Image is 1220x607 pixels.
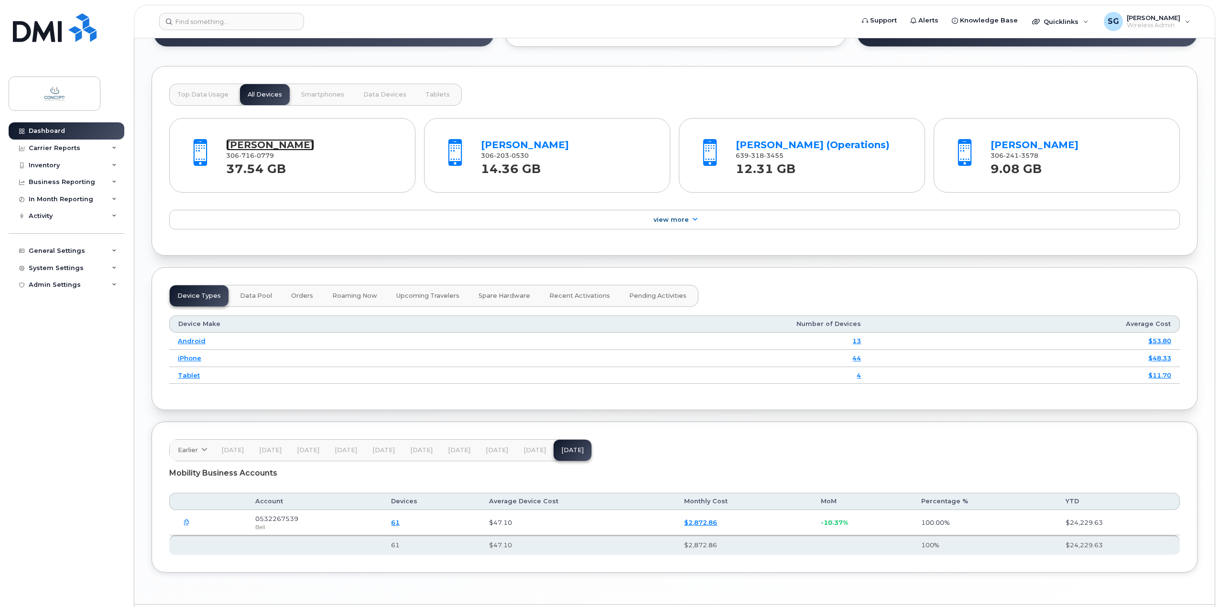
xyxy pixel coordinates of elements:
span: Quicklinks [1044,18,1078,25]
th: Device Make [169,315,465,333]
a: $48.33 [1148,354,1171,362]
span: Orders [291,292,313,300]
th: Devices [382,493,480,510]
td: $24,229.63 [1057,510,1180,535]
span: 639 [736,152,784,159]
a: [PERSON_NAME] [991,139,1078,151]
a: Android [178,337,206,345]
th: $2,872.86 [675,535,812,554]
span: 203 [494,152,509,159]
span: Upcoming Travelers [396,292,459,300]
span: 3455 [764,152,784,159]
th: MoM [812,493,913,510]
span: 0532267539 [255,515,298,522]
span: Top Data Usage [177,91,229,98]
a: Knowledge Base [945,11,1024,30]
button: Tablets [418,84,457,105]
span: Pending Activities [629,292,686,300]
a: Alerts [904,11,945,30]
span: Data Pool [240,292,272,300]
a: 61 [391,519,400,526]
span: Bell [255,523,265,531]
span: SG [1108,16,1119,27]
th: $24,229.63 [1057,535,1180,554]
button: Data Devices [356,84,414,105]
span: Knowledge Base [960,16,1018,25]
span: 0530 [509,152,529,159]
div: Quicklinks [1025,12,1095,31]
strong: 14.36 GB [481,156,541,176]
div: Stephen Glauser [1097,12,1197,31]
a: 13 [852,337,861,345]
span: -10.37% [821,519,848,526]
div: Mobility Business Accounts [169,461,1180,485]
th: Account [247,493,382,510]
span: [DATE] [297,446,319,454]
span: 716 [239,152,254,159]
span: 306 [991,152,1038,159]
a: $53.80 [1148,337,1171,345]
strong: 9.08 GB [991,156,1042,176]
span: Support [870,16,897,25]
span: [DATE] [523,446,546,454]
a: View More [169,210,1180,230]
span: Wireless Admin [1127,22,1180,29]
span: [DATE] [335,446,357,454]
th: 100% [913,535,1057,554]
span: Earlier [178,445,198,455]
td: 100.00% [913,510,1057,535]
th: YTD [1057,493,1180,510]
span: [PERSON_NAME] [1127,14,1180,22]
span: [DATE] [410,446,433,454]
a: [PERSON_NAME] [481,139,569,151]
a: 4 [857,371,861,379]
a: 44 [852,354,861,362]
a: Tablet [178,371,200,379]
span: 318 [749,152,764,159]
span: Roaming Now [332,292,377,300]
span: 241 [1003,152,1019,159]
th: Number of Devices [465,315,870,333]
th: Monthly Cost [675,493,812,510]
span: View More [654,216,689,223]
a: $2,872.86 [684,519,717,526]
td: $47.10 [480,510,675,535]
th: Average Device Cost [480,493,675,510]
input: Find something... [159,13,304,30]
a: iPhone [178,354,201,362]
a: [PERSON_NAME] [226,139,314,151]
a: [PERSON_NAME] (Operations) [736,139,890,151]
span: Spare Hardware [479,292,530,300]
th: 61 [382,535,480,554]
span: [DATE] [221,446,244,454]
span: [DATE] [486,446,508,454]
th: Percentage % [913,493,1057,510]
strong: 37.54 GB [226,156,286,176]
span: [DATE] [372,446,395,454]
span: Data Devices [363,91,406,98]
span: Alerts [918,16,938,25]
button: Smartphones [294,84,352,105]
span: Recent Activations [549,292,610,300]
a: Support [855,11,904,30]
strong: 12.31 GB [736,156,795,176]
th: $47.10 [480,535,675,554]
span: 0779 [254,152,274,159]
span: 306 [481,152,529,159]
a: Earlier [170,440,214,461]
button: Top Data Usage [170,84,236,105]
span: Tablets [425,91,450,98]
span: 306 [226,152,274,159]
span: 3578 [1019,152,1038,159]
span: [DATE] [259,446,282,454]
a: $11.70 [1148,371,1171,379]
span: [DATE] [448,446,470,454]
th: Average Cost [870,315,1180,333]
span: Smartphones [301,91,344,98]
